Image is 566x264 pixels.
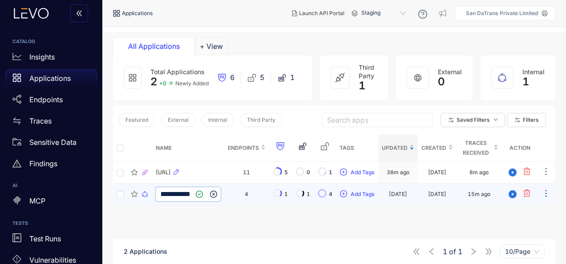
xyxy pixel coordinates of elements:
[457,135,502,162] th: Traces Received
[12,159,21,168] span: warning
[458,248,462,256] span: 1
[131,169,138,176] span: star
[469,169,489,176] div: 8m ago
[29,197,45,205] p: MCP
[5,69,97,91] a: Applications
[418,135,457,162] th: Created
[505,165,520,180] button: play-circle
[523,117,539,123] span: Filters
[156,169,171,176] span: [URL]
[466,10,538,16] p: San DaTrans Private Limited
[224,184,269,205] td: 4
[29,235,61,243] p: Test Runs
[359,64,374,79] span: Third Party
[340,187,375,201] button: plus-circleAdd Tags
[201,113,234,127] button: Internal
[522,68,545,76] span: Internal
[29,138,77,146] p: Sensitive Data
[5,48,97,69] a: Insights
[351,169,374,176] span: Add Tags
[421,143,446,153] span: Created
[29,96,63,104] p: Endpoints
[290,73,295,81] span: 1
[224,135,269,162] th: Endpoints
[438,76,445,88] span: 0
[329,169,332,176] span: 1
[542,167,550,177] span: ellipsis
[29,117,52,125] p: Traces
[428,169,446,176] div: [DATE]
[121,42,187,50] div: All Applications
[460,138,492,158] span: Traces Received
[131,191,138,198] span: star
[457,117,490,123] span: Saved Filters
[224,162,269,184] td: 11
[299,10,344,16] span: Launch API Portal
[5,112,97,133] a: Traces
[441,113,505,127] button: Saved Filtersdown
[285,6,352,20] button: Launch API Portal
[541,165,551,180] button: ellipsis
[124,248,167,255] span: 2 Applications
[340,165,375,180] button: plus-circleAdd Tags
[29,74,71,82] p: Applications
[168,117,189,123] span: External
[351,191,374,197] span: Add Tags
[382,143,408,153] span: Updated
[196,37,227,55] button: Add tab
[196,191,203,198] span: check-circle
[29,53,55,61] p: Insights
[118,113,155,127] button: Featured
[340,168,347,176] span: plus-circle
[5,91,97,112] a: Endpoints
[336,135,378,162] th: Tags
[506,190,519,198] span: play-circle
[428,191,446,197] div: [DATE]
[359,80,366,92] span: 1
[361,6,408,20] span: Staging
[150,75,158,88] span: 2
[161,113,196,127] button: External
[76,10,83,18] span: double-left
[175,80,209,87] span: Newly Added
[522,76,530,88] span: 1
[443,248,462,256] span: of
[284,191,288,197] span: 1
[210,191,215,196] span: close-circle
[150,68,205,76] span: Total Applications
[159,80,166,87] span: + 0
[12,116,21,125] span: swap
[387,169,409,176] div: 38m ago
[329,191,332,197] span: 4
[505,245,539,258] span: 10/Page
[5,230,97,251] a: Test Runs
[5,192,97,214] a: MCP
[438,68,462,76] span: External
[228,143,259,153] span: Endpoints
[506,168,519,176] span: play-circle
[389,191,407,197] div: [DATE]
[12,39,90,44] h6: CATALOG
[541,187,551,201] button: ellipsis
[240,113,283,127] button: Third Party
[5,155,97,176] a: Findings
[12,183,90,188] h6: AI
[230,73,234,81] span: 6
[152,135,224,162] th: Name
[70,4,88,22] button: double-left
[542,189,550,199] span: ellipsis
[122,10,153,16] span: Applications
[29,160,57,168] p: Findings
[502,135,538,162] th: Action
[12,221,90,226] h6: TESTS
[507,113,546,127] button: Filters
[284,169,288,176] span: 5
[29,256,76,264] p: Vulnerabilities
[493,117,498,122] span: down
[208,117,227,123] span: Internal
[247,117,275,123] span: Third Party
[505,187,520,201] button: play-circle
[340,190,347,198] span: plus-circle
[125,117,148,123] span: Featured
[307,191,310,197] span: 1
